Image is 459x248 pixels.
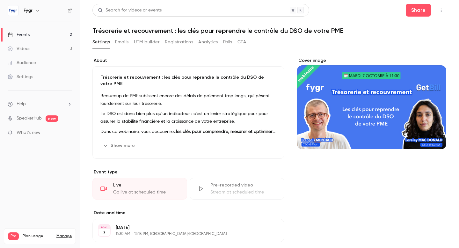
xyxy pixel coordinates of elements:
[98,225,110,229] div: OCT
[8,32,30,38] div: Events
[113,189,179,195] div: Go live at scheduled time
[24,7,33,14] h6: Fygr
[92,178,187,200] div: LiveGo live at scheduled time
[92,169,284,175] p: Event type
[100,110,276,125] p: Le DSO est donc bien plus qu’un indicateur : c’est un levier stratégique pour pour assurer la sta...
[17,115,42,122] a: SpeakerHub
[100,128,276,135] p: Dans ce webinaire, vous découvrirez grâce à une approche concrète et opérationnelle.
[56,234,72,239] a: Manage
[297,57,446,64] label: Cover image
[297,57,446,149] section: Cover image
[116,224,251,231] p: [DATE]
[165,37,193,47] button: Registrations
[8,232,19,240] span: Pro
[103,230,106,236] p: 7
[92,210,284,216] label: Date and time
[134,37,160,47] button: UTM builder
[8,5,18,16] img: Fygr
[406,4,431,17] button: Share
[210,182,276,188] div: Pre-recorded video
[17,129,40,136] span: What's new
[8,60,36,66] div: Audience
[92,27,446,34] h1: Trésorerie et recouvrement : les clés pour reprendre le contrôle du DSO de votre PME
[23,234,53,239] span: Plan usage
[100,129,275,142] strong: les clés pour comprendre, mesurer et optimiser votre DSO
[92,37,110,47] button: Settings
[210,189,276,195] div: Stream at scheduled time
[17,101,26,107] span: Help
[116,231,251,237] p: 11:30 AM - 12:15 PM, [GEOGRAPHIC_DATA]/[GEOGRAPHIC_DATA]
[100,141,139,151] button: Show more
[115,37,128,47] button: Emails
[64,130,72,136] iframe: Noticeable Trigger
[190,178,284,200] div: Pre-recorded videoStream at scheduled time
[98,7,162,14] div: Search for videos or events
[92,57,284,64] label: About
[100,74,276,87] p: Trésorerie et recouvrement : les clés pour reprendre le contrôle du DSO de votre PME
[223,37,232,47] button: Polls
[46,115,58,122] span: new
[237,37,246,47] button: CTA
[8,74,33,80] div: Settings
[8,46,30,52] div: Videos
[113,182,179,188] div: Live
[198,37,218,47] button: Analytics
[100,92,276,107] p: Beaucoup de PME subissent encore des délais de paiement trop longs, qui pèsent lourdement sur leu...
[8,101,72,107] li: help-dropdown-opener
